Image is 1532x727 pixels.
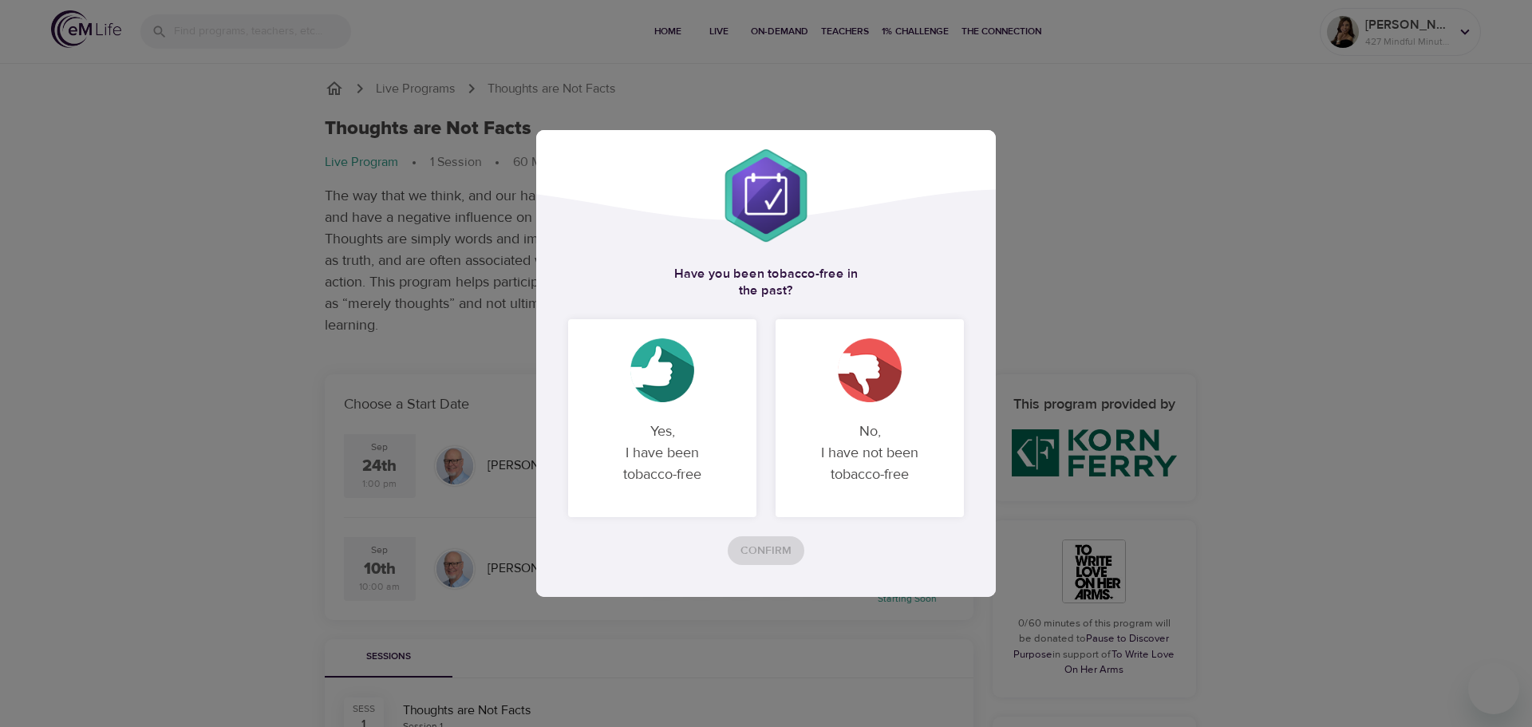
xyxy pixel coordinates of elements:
[587,408,737,498] p: Yes, I have been tobacco-free
[718,148,814,243] img: Set_Quit_Date.png
[838,338,902,402] img: thumbs-down.png
[568,266,964,300] h5: Have you been tobacco-free in the past ?
[795,408,945,498] p: No, I have not been tobacco-free
[630,338,694,402] img: thumbs-up.png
